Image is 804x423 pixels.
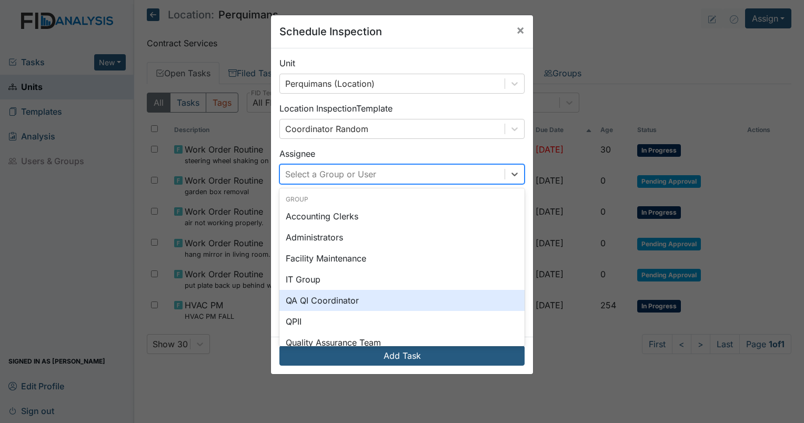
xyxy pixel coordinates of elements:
label: Unit [279,57,295,69]
div: QA QI Coordinator [279,290,525,311]
div: Quality Assurance Team [279,332,525,353]
div: QPII [279,311,525,332]
div: Perquimans (Location) [285,77,375,90]
button: Close [508,15,533,45]
div: Group [279,195,525,204]
div: Administrators [279,227,525,248]
div: IT Group [279,269,525,290]
div: Select a Group or User [285,168,376,180]
div: Facility Maintenance [279,248,525,269]
span: × [516,22,525,37]
div: Coordinator Random [285,123,368,135]
label: Assignee [279,147,315,160]
label: Location Inspection Template [279,102,393,115]
div: Accounting Clerks [279,206,525,227]
h5: Schedule Inspection [279,24,382,39]
button: Add Task [279,346,525,366]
